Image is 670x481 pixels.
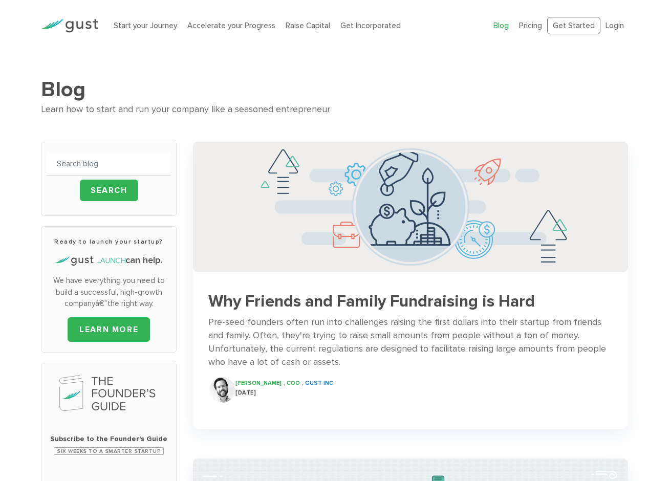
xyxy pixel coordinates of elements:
h1: Blog [41,77,629,102]
a: Pricing [519,21,542,30]
div: Learn how to start and run your company like a seasoned entrepreneur [41,102,629,117]
h3: Ready to launch your startup? [47,237,171,246]
input: Search [80,180,138,201]
span: Six Weeks to a Smarter Startup [54,447,164,455]
a: Accelerate your Progress [187,21,275,30]
div: Pre-seed founders often run into challenges raising the first dollars into their startup from fri... [208,316,613,369]
img: Ryan Nash [209,377,235,403]
h4: can help. [47,254,171,267]
span: [DATE] [235,389,256,396]
a: Get Started [547,17,600,35]
span: Subscribe to the Founder's Guide [47,434,171,444]
img: Gust Logo [41,19,98,33]
a: Raise Capital [286,21,330,30]
span: [PERSON_NAME] [235,380,282,386]
span: , COO [284,380,300,386]
a: Start your Journey [114,21,177,30]
h3: Why Friends and Family Fundraising is Hard [208,293,613,311]
p: We have everything you need to build a successful, high-growth companyâ€”the right way. [47,275,171,310]
img: Successful Startup Founders Invest In Their Own Ventures 0742d64fd6a698c3cfa409e71c3cc4e5620a7e72... [193,142,628,272]
a: Login [606,21,624,30]
span: , Gust INC [302,380,333,386]
a: Successful Startup Founders Invest In Their Own Ventures 0742d64fd6a698c3cfa409e71c3cc4e5620a7e72... [193,142,628,412]
a: Blog [493,21,509,30]
a: LEARN MORE [68,317,150,342]
input: Search blog [47,152,171,176]
a: Get Incorporated [340,21,401,30]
